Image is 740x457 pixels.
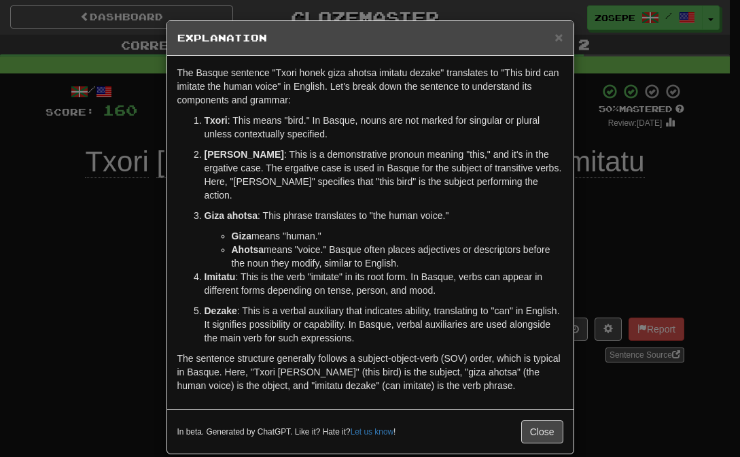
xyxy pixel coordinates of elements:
strong: Giza ahotsa [205,210,258,221]
p: : This phrase translates to "the human voice." [205,209,563,222]
p: The Basque sentence "Txori honek giza ahotsa imitatu dezake" translates to "This bird can imitate... [177,66,563,107]
span: × [554,29,563,45]
strong: Txori [205,115,228,126]
p: : This is a demonstrative pronoun meaning "this," and it's in the ergative case. The ergative cas... [205,148,563,202]
strong: Dezake [205,305,237,316]
button: Close [521,420,563,443]
strong: [PERSON_NAME] [205,149,284,160]
strong: Imitatu [205,271,236,282]
button: Close [554,30,563,44]
p: : This is the verb "imitate" in its root form. In Basque, verbs can appear in different forms dep... [205,270,563,297]
h5: Explanation [177,31,563,45]
p: : This means "bird." In Basque, nouns are not marked for singular or plural unless contextually s... [205,114,563,141]
p: The sentence structure generally follows a subject-object-verb (SOV) order, which is typical in B... [177,352,563,392]
li: means "human." [232,229,563,243]
li: means "voice." Basque often places adjectives or descriptors before the noun they modify, similar... [232,243,563,270]
strong: Ahotsa [232,244,264,255]
a: Let us know [351,427,393,437]
small: In beta. Generated by ChatGPT. Like it? Hate it? ! [177,426,396,438]
p: : This is a verbal auxiliary that indicates ability, translating to "can" in English. It signifie... [205,304,563,345]
strong: Giza [232,231,252,241]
